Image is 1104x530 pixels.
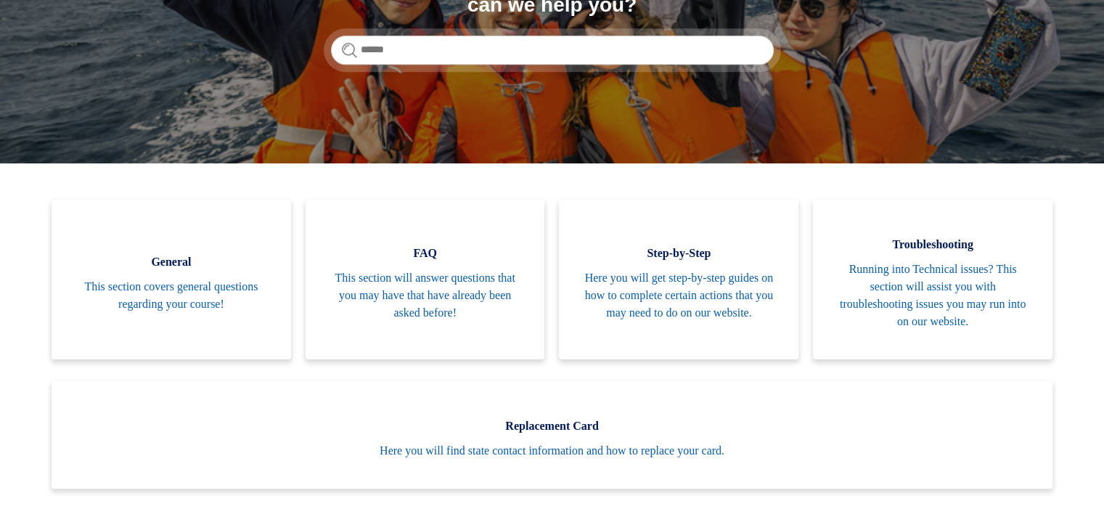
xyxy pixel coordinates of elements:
[559,200,798,359] a: Step-by-Step Here you will get step-by-step guides on how to complete certain actions that you ma...
[73,278,269,313] span: This section covers general questions regarding your course!
[835,261,1031,330] span: Running into Technical issues? This section will assist you with troubleshooting issues you may r...
[581,269,777,322] span: Here you will get step-by-step guides on how to complete certain actions that you may need to do ...
[327,269,523,322] span: This section will answer questions that you may have that have already been asked before!
[73,417,1031,435] span: Replacement Card
[835,236,1031,253] span: Troubleshooting
[581,245,777,262] span: Step-by-Step
[73,253,269,271] span: General
[813,200,1052,359] a: Troubleshooting Running into Technical issues? This section will assist you with troubleshooting ...
[331,36,774,65] input: Search
[52,381,1052,489] a: Replacement Card Here you will find state contact information and how to replace your card.
[306,200,545,359] a: FAQ This section will answer questions that you may have that have already been asked before!
[327,245,523,262] span: FAQ
[73,442,1031,460] span: Here you will find state contact information and how to replace your card.
[52,200,291,359] a: General This section covers general questions regarding your course!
